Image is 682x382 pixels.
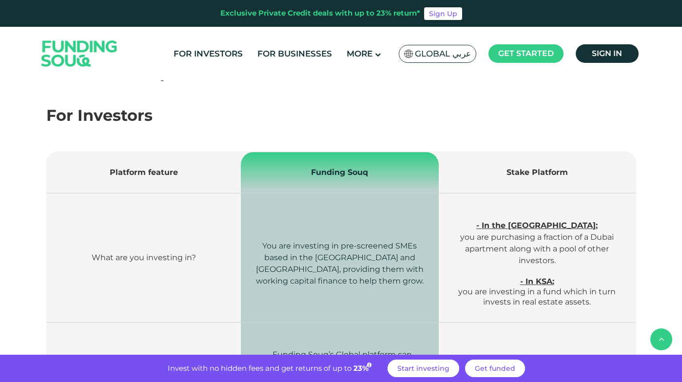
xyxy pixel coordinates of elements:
a: Start investing [388,360,459,377]
span: Get started [498,49,554,58]
span: Invest with no hidden fees and get returns of up to [168,363,351,373]
div: Exclusive Private Credit deals with up to 23% return* [220,8,420,19]
span: Get funded [475,364,515,373]
button: back [650,328,672,350]
span: Start investing [397,364,449,373]
a: For Investors [171,46,245,62]
span: Sign in [592,49,622,58]
span: What are you investing in? [92,253,196,262]
span: you are investing in a fund which in turn invests in real estate assets. [458,277,616,306]
span: Global عربي [415,48,471,59]
span: More [347,49,372,58]
a: Sign in [576,44,639,63]
a: For Businesses [255,46,334,62]
img: SA Flag [404,50,413,58]
span: 23% [353,363,373,373]
a: Get funded [465,360,525,377]
span: Platform feature [110,168,178,177]
span: Stake Platform [507,168,568,177]
strong: - In the [GEOGRAPHIC_DATA]: [476,221,598,230]
div: For Investors [46,104,636,127]
strong: - In KSA: [520,277,554,286]
span: you are purchasing a fraction of a Dubai apartment along with a pool of other investors. [460,221,614,265]
i: 23% IRR (expected) ~ 15% Net yield (expected) [367,363,371,368]
a: Sign Up [424,7,462,20]
img: Logo [32,29,127,78]
span: You are investing in pre-screened SMEs based in the [GEOGRAPHIC_DATA] and [GEOGRAPHIC_DATA], prov... [256,241,424,286]
span: Funding Souq [311,168,368,177]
